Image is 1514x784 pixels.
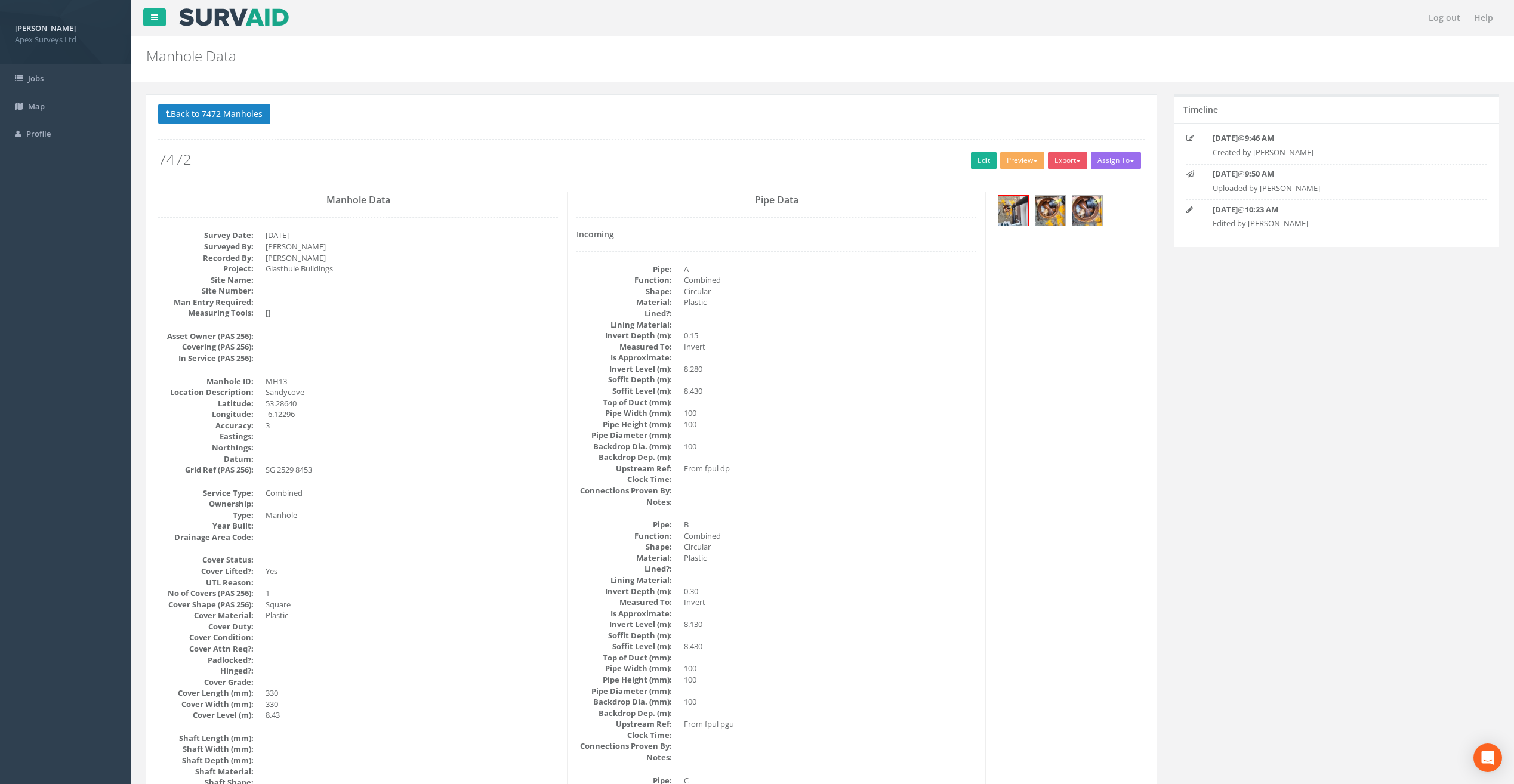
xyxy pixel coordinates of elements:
dd: [PERSON_NAME] [266,241,558,252]
dt: Location Description: [158,387,254,398]
dt: No of Covers (PAS 256): [158,588,254,599]
dt: Clock Time: [576,730,672,741]
dt: Clock Time: [576,474,672,485]
dd: Yes [266,566,558,577]
dt: Shaft Width (mm): [158,743,254,755]
dt: Lining Material: [576,319,672,331]
dt: Soffit Depth (m): [576,630,672,641]
dd: 100 [684,419,976,430]
dd: Circular [684,286,976,297]
dt: Notes: [576,496,672,508]
dd: 8.130 [684,619,976,630]
dt: Pipe Height (mm): [576,419,672,430]
dt: Asset Owner (PAS 256): [158,331,254,342]
dt: Cover Condition: [158,632,254,643]
dt: Is Approximate: [576,608,672,619]
dd: 8.280 [684,363,976,375]
img: 9e301f2b-1484-9a30-c371-c60bf306272f_19fc110a-7147-e1b4-e606-3564b0e7b7df_thumb.jpg [1072,196,1102,226]
dt: Cover Attn Req?: [158,643,254,655]
dt: Eastings: [158,431,254,442]
span: Map [28,101,45,112]
dd: 330 [266,687,558,699]
h2: Manhole Data [146,48,1271,64]
h3: Pipe Data [576,195,976,206]
dt: Service Type: [158,487,254,499]
dt: Notes: [576,752,672,763]
dt: Is Approximate: [576,352,672,363]
button: Export [1048,152,1087,169]
h3: Manhole Data [158,195,558,206]
strong: [PERSON_NAME] [15,23,76,33]
img: 9e301f2b-1484-9a30-c371-c60bf306272f_81c40d38-48ed-ef2c-4174-4e3a4f58e178_thumb.jpg [998,196,1028,226]
dd: Plastic [266,610,558,621]
strong: [DATE] [1213,132,1238,143]
dd: From fpul pgu [684,718,976,730]
dd: Plastic [684,552,976,564]
dd: 8.430 [684,641,976,652]
dd: 0.30 [684,586,976,597]
dt: Site Name: [158,274,254,286]
dt: Surveyed By: [158,241,254,252]
span: Jobs [28,73,44,84]
strong: 9:46 AM [1245,132,1274,143]
strong: 10:23 AM [1245,204,1278,215]
dt: Shape: [576,541,672,552]
dt: Cover Width (mm): [158,699,254,710]
dd: 53.28640 [266,398,558,409]
dd: 100 [684,441,976,452]
dt: Man Entry Required: [158,297,254,308]
img: 9e301f2b-1484-9a30-c371-c60bf306272f_c9bf4a4d-fc45-74fd-dc10-e3c22fc94cf9_thumb.jpg [1035,196,1065,226]
dt: Year Built: [158,520,254,532]
dt: Pipe Height (mm): [576,674,672,686]
dt: Cover Length (mm): [158,687,254,699]
dt: Accuracy: [158,420,254,431]
strong: [DATE] [1213,168,1238,179]
dt: Pipe: [576,519,672,530]
dt: Invert Depth (m): [576,586,672,597]
dd: Combined [684,274,976,286]
dt: Recorded By: [158,252,254,264]
dd: 330 [266,699,558,710]
dd: Glasthule Buildings [266,263,558,274]
dt: Material: [576,297,672,308]
dt: Shaft Length (mm): [158,733,254,744]
dd: 100 [684,696,976,708]
p: @ [1213,168,1460,180]
dt: Pipe Diameter (mm): [576,430,672,441]
dt: Lined?: [576,308,672,319]
a: Edit [971,152,997,169]
dt: Backdrop Dia. (mm): [576,696,672,708]
dd: [] [266,307,558,319]
dd: 8.430 [684,385,976,397]
dt: Cover Material: [158,610,254,621]
dt: Cover Lifted?: [158,566,254,577]
dt: Longitude: [158,409,254,420]
dt: Northings: [158,442,254,453]
dd: [PERSON_NAME] [266,252,558,264]
dt: Function: [576,530,672,542]
dt: Cover Level (m): [158,709,254,721]
dt: Invert Level (m): [576,363,672,375]
dd: [DATE] [266,230,558,241]
dt: Upstream Ref: [576,718,672,730]
dd: Sandycove [266,387,558,398]
p: @ [1213,132,1460,144]
dt: Manhole ID: [158,376,254,387]
dt: Connections Proven By: [576,485,672,496]
button: Assign To [1091,152,1141,169]
span: Apex Surveys Ltd [15,34,116,45]
span: Profile [26,128,51,139]
dt: Measured To: [576,341,672,353]
dt: Soffit Depth (m): [576,374,672,385]
dd: 100 [684,674,976,686]
dt: Soffit Level (m): [576,385,672,397]
dt: Datum: [158,453,254,465]
p: Uploaded by [PERSON_NAME] [1213,183,1460,194]
h2: 7472 [158,152,1145,167]
dt: Top of Duct (mm): [576,652,672,663]
dd: -6.12296 [266,409,558,420]
dd: Invert [684,597,976,608]
dd: Combined [266,487,558,499]
dt: Measuring Tools: [158,307,254,319]
dt: Shaft Material: [158,766,254,777]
